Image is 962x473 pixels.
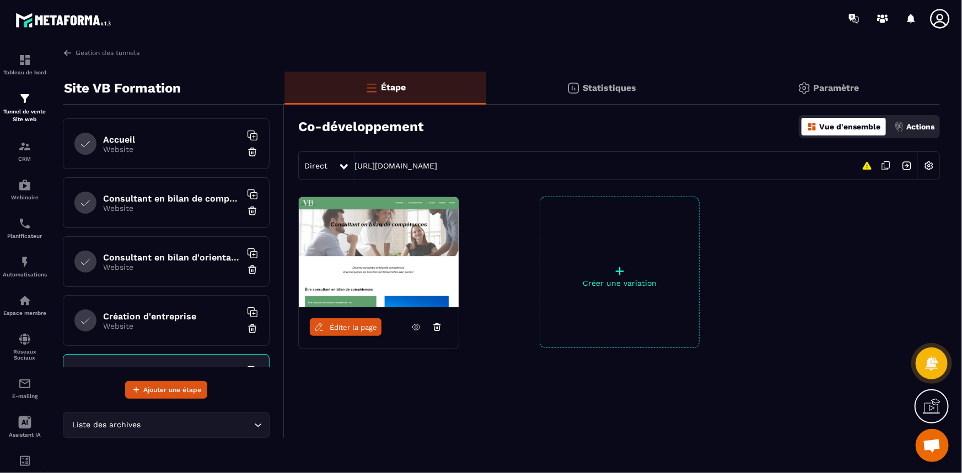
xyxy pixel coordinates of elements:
[807,122,817,132] img: dashboard-orange.40269519.svg
[18,178,31,192] img: automations
[18,140,31,153] img: formation
[299,197,459,307] img: image
[3,194,47,200] p: Webinaire
[143,419,251,431] input: Search for option
[103,134,241,145] h6: Accueil
[814,83,859,93] p: Paramètre
[298,119,423,134] h3: Co-développement
[540,263,699,279] p: +
[63,48,73,58] img: arrow
[906,122,934,131] p: Actions
[103,193,241,204] h6: Consultant en bilan de compétences
[18,454,31,467] img: accountant
[3,132,47,170] a: formationformationCRM
[18,92,31,105] img: formation
[304,161,327,170] span: Direct
[18,53,31,67] img: formation
[916,429,949,462] div: Ouvrir le chat
[365,81,378,94] img: bars-o.4a397970.svg
[70,419,143,431] span: Liste des archives
[103,204,241,213] p: Website
[540,279,699,287] p: Créer une variation
[381,82,406,93] p: Étape
[894,122,904,132] img: actions.d6e523a2.png
[3,369,47,407] a: emailemailE-mailing
[3,108,47,123] p: Tunnel de vente Site web
[3,45,47,84] a: formationformationTableau de bord
[18,255,31,269] img: automations
[3,407,47,446] a: Assistant IA
[143,384,201,395] span: Ajouter une étape
[819,122,880,131] p: Vue d'ensemble
[18,377,31,390] img: email
[896,155,917,176] img: arrow-next.bcc2205e.svg
[3,233,47,239] p: Planificateur
[63,48,139,58] a: Gestion des tunnels
[3,324,47,369] a: social-networksocial-networkRéseaux Sociaux
[798,81,811,95] img: setting-gr.5f69749f.svg
[3,209,47,247] a: schedulerschedulerPlanificateur
[3,156,47,162] p: CRM
[567,81,580,95] img: stats.20deebd0.svg
[3,69,47,75] p: Tableau de bord
[15,10,115,30] img: logo
[247,323,258,334] img: trash
[247,205,258,216] img: trash
[247,264,258,275] img: trash
[583,83,636,93] p: Statistiques
[3,349,47,361] p: Réseaux Sociaux
[125,381,207,399] button: Ajouter une étape
[3,247,47,286] a: automationsautomationsAutomatisations
[3,310,47,316] p: Espace membre
[18,294,31,307] img: automations
[103,252,241,263] h6: Consultant en bilan d'orientation
[3,393,47,399] p: E-mailing
[103,322,241,330] p: Website
[3,271,47,278] p: Automatisations
[354,161,437,170] a: [URL][DOMAIN_NAME]
[3,170,47,209] a: automationsautomationsWebinaire
[3,432,47,438] p: Assistant IA
[3,286,47,324] a: automationsautomationsEspace membre
[918,155,939,176] img: setting-w.858f3a88.svg
[103,311,241,322] h6: Création d'entreprise
[330,323,377,331] span: Éditer la page
[310,318,381,336] a: Éditer la page
[247,146,258,157] img: trash
[64,77,181,99] p: Site VB Formation
[18,333,31,346] img: social-network
[3,84,47,132] a: formationformationTunnel de vente Site web
[103,145,241,154] p: Website
[18,217,31,230] img: scheduler
[63,412,270,438] div: Search for option
[103,263,241,271] p: Website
